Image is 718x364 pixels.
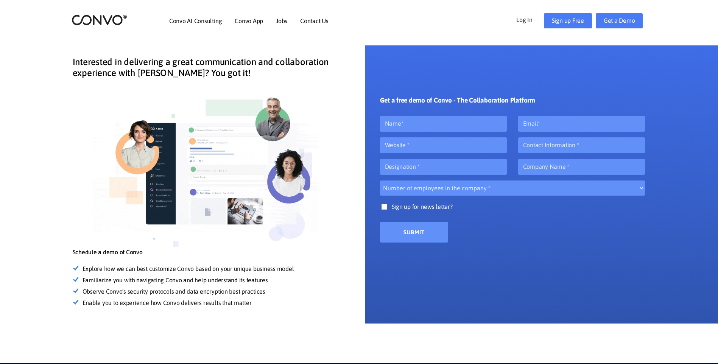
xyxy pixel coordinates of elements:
[73,249,342,261] h4: Schedule a demo of Convo
[235,18,263,24] a: Convo App
[300,18,329,24] a: Contact Us
[380,201,645,220] label: Sign up for news letter?
[72,14,127,26] img: logo_2.png
[380,159,507,175] input: Designation *
[518,159,645,175] input: Company Name *
[380,137,507,153] input: Website *
[169,18,222,24] a: Convo AI Consulting
[83,263,342,275] li: Explore how we can best customize Convo based on your unique business model
[88,86,327,249] img: getademo-left-img.png
[518,116,645,132] input: Email*
[544,13,592,28] a: Sign up Free
[516,13,544,25] a: Log In
[518,137,645,153] input: Contact Information *
[83,275,342,286] li: Familiarize you with navigating Convo and help understand its features
[276,18,287,24] a: Jobs
[380,96,535,110] h3: Get a free demo of Convo - The Collaboration Platform
[596,13,643,28] a: Get a Demo
[83,286,342,297] li: Observe Convo’s security protocols and data encryption best practices
[83,297,342,309] li: Enable you to experience how Convo delivers results that matter
[380,116,507,132] input: Name*
[380,222,448,243] input: Submit
[73,57,342,84] h4: Interested in delivering a great communication and collaboration experience with [PERSON_NAME]? Y...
